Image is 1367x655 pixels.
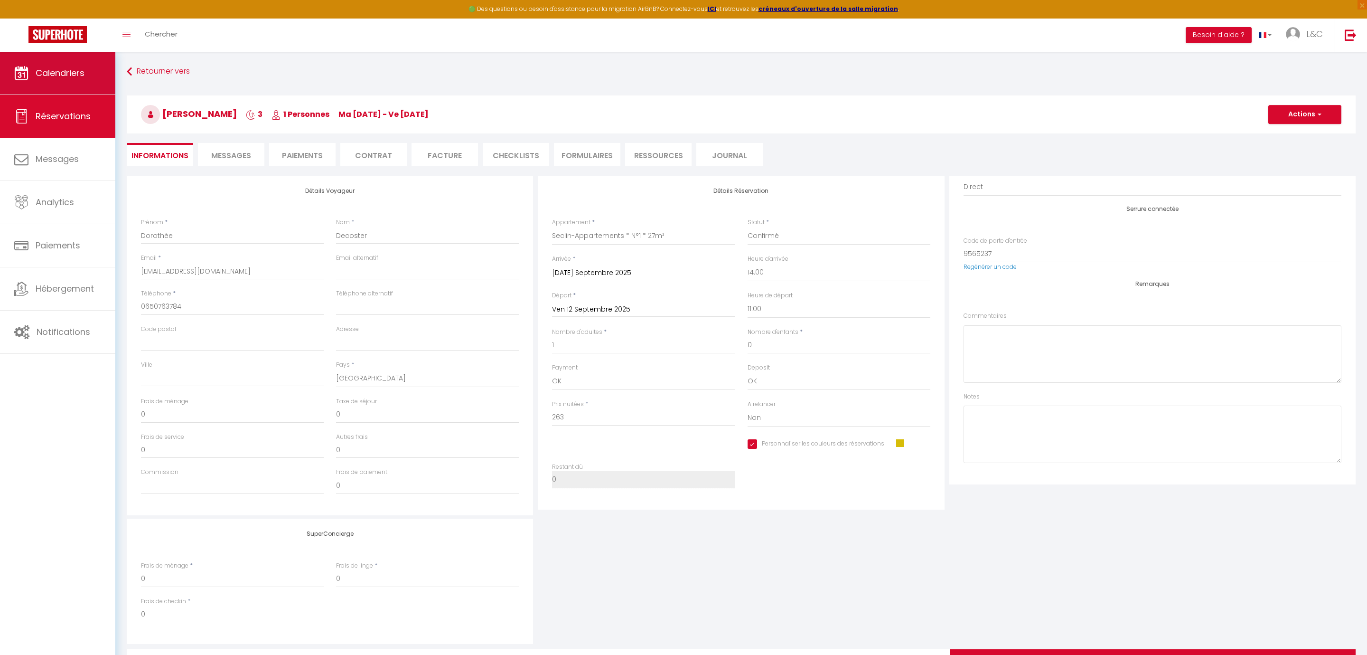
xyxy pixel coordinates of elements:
[964,392,980,401] label: Notes
[696,143,763,166] li: Journal
[246,109,262,120] span: 3
[37,326,90,338] span: Notifications
[336,289,393,298] label: Téléphone alternatif
[552,218,590,227] label: Appartement
[1268,105,1341,124] button: Actions
[964,263,1017,271] a: Regénérer un code
[552,291,571,300] label: Départ
[336,361,350,370] label: Pays
[36,239,80,251] span: Paiements
[554,143,620,166] li: FORMULAIRES
[141,361,152,370] label: Ville
[625,143,692,166] li: Ressources
[127,63,1356,80] a: Retourner vers
[141,468,178,477] label: Commission
[748,291,793,300] label: Heure de départ
[552,328,602,337] label: Nombre d'adultes
[1286,27,1300,41] img: ...
[141,188,519,194] h4: Détails Voyageur
[964,281,1341,287] h4: Remarques
[36,153,79,165] span: Messages
[36,283,94,294] span: Hébergement
[748,255,788,264] label: Heure d'arrivée
[336,325,359,334] label: Adresse
[336,218,350,227] label: Nom
[141,397,188,406] label: Frais de ménage
[272,109,329,120] span: 1 Personnes
[1186,27,1252,43] button: Besoin d'aide ?
[211,150,251,161] span: Messages
[552,255,571,264] label: Arrivée
[141,254,157,263] label: Email
[1345,29,1357,41] img: logout
[483,143,549,166] li: CHECKLISTS
[141,531,519,537] h4: SuperConcierge
[141,597,186,606] label: Frais de checkin
[748,218,765,227] label: Statut
[748,363,770,372] label: Deposit
[552,188,930,194] h4: Détails Réservation
[552,400,584,409] label: Prix nuitées
[1279,19,1335,52] a: ... L&C
[552,463,583,472] label: Restant dû
[141,561,188,570] label: Frais de ménage
[141,218,163,227] label: Prénom
[1306,28,1323,40] span: L&C
[964,237,1027,246] label: Code de porte d'entrée
[338,109,429,120] span: ma [DATE] - ve [DATE]
[36,110,91,122] span: Réservations
[336,397,377,406] label: Taxe de séjour
[141,289,171,298] label: Téléphone
[964,312,1007,321] label: Commentaires
[748,328,798,337] label: Nombre d'enfants
[412,143,478,166] li: Facture
[141,433,184,442] label: Frais de service
[552,363,578,372] label: Payment
[336,254,378,263] label: Email alternatif
[28,26,87,43] img: Super Booking
[127,143,193,166] li: Informations
[141,108,237,120] span: [PERSON_NAME]
[8,4,36,32] button: Ouvrir le widget de chat LiveChat
[36,196,74,208] span: Analytics
[340,143,407,166] li: Contrat
[336,561,373,570] label: Frais de linge
[36,67,84,79] span: Calendriers
[964,206,1341,212] h4: Serrure connectée
[758,5,898,13] a: créneaux d'ouverture de la salle migration
[269,143,336,166] li: Paiements
[708,5,716,13] a: ICI
[336,468,387,477] label: Frais de paiement
[141,325,176,334] label: Code postal
[336,433,368,442] label: Autres frais
[748,400,776,409] label: A relancer
[145,29,178,39] span: Chercher
[138,19,185,52] a: Chercher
